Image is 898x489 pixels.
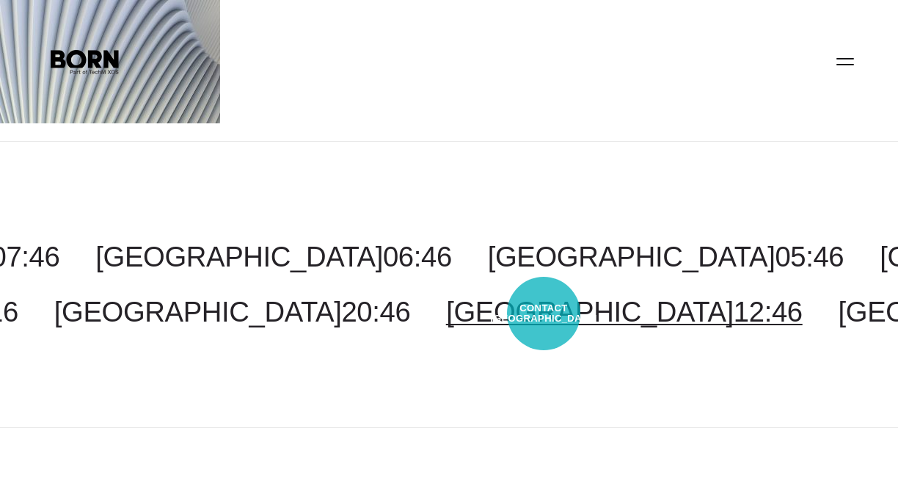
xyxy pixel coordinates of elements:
[383,241,452,272] span: 06:46
[95,241,451,272] a: [GEOGRAPHIC_DATA]06:46
[775,241,844,272] span: 05:46
[828,46,863,76] button: Open
[341,296,410,327] span: 20:46
[488,241,844,272] a: [GEOGRAPHIC_DATA]05:46
[734,296,803,327] span: 12:46
[54,296,410,327] a: [GEOGRAPHIC_DATA]20:46
[446,296,802,327] a: [GEOGRAPHIC_DATA]12:46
